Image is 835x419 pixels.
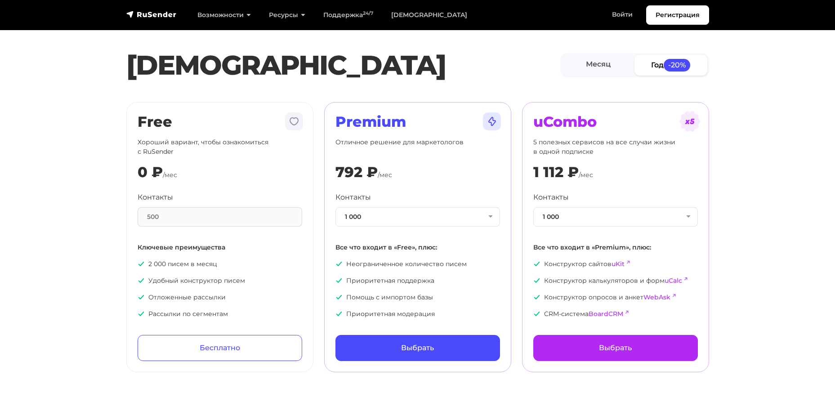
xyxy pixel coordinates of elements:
[335,113,500,130] h2: Premium
[335,164,378,181] div: 792 ₽
[533,113,698,130] h2: uCombo
[260,6,314,24] a: Ресурсы
[335,335,500,361] a: Выбрать
[579,171,593,179] span: /мес
[335,293,500,302] p: Помощь с импортом базы
[378,171,392,179] span: /мес
[664,59,691,71] span: -20%
[126,10,177,19] img: RuSender
[335,277,343,284] img: icon-ok.svg
[533,207,698,227] button: 1 000
[138,310,145,317] img: icon-ok.svg
[533,164,579,181] div: 1 112 ₽
[138,259,302,269] p: 2 000 писем в месяц
[533,309,698,319] p: CRM-система
[138,243,302,252] p: Ключевые преимущества
[634,55,707,75] a: Год
[562,55,635,75] a: Месяц
[126,49,560,81] h1: [DEMOGRAPHIC_DATA]
[533,243,698,252] p: Все что входит в «Premium», плюс:
[138,113,302,130] h2: Free
[335,207,500,227] button: 1 000
[314,6,382,24] a: Поддержка24/7
[533,138,698,156] p: 5 полезных сервисов на все случаи жизни в одной подписке
[335,310,343,317] img: icon-ok.svg
[138,277,145,284] img: icon-ok.svg
[335,260,343,267] img: icon-ok.svg
[138,294,145,301] img: icon-ok.svg
[138,260,145,267] img: icon-ok.svg
[533,310,540,317] img: icon-ok.svg
[138,293,302,302] p: Отложенные рассылки
[138,164,163,181] div: 0 ₽
[335,276,500,285] p: Приоритетная поддержка
[533,293,698,302] p: Конструктор опросов и анкет
[138,192,173,203] label: Контакты
[665,276,682,285] a: uCalc
[589,310,623,318] a: BoardCRM
[533,259,698,269] p: Конструктор сайтов
[138,138,302,156] p: Хороший вариант, чтобы ознакомиться с RuSender
[533,294,540,301] img: icon-ok.svg
[138,309,302,319] p: Рассылки по сегментам
[335,259,500,269] p: Неограниченное количество писем
[138,276,302,285] p: Удобный конструктор писем
[533,276,698,285] p: Конструктор калькуляторов и форм
[481,111,503,132] img: tarif-premium.svg
[163,171,177,179] span: /мес
[283,111,305,132] img: tarif-free.svg
[188,6,260,24] a: Возможности
[335,192,371,203] label: Контакты
[643,293,670,301] a: WebAsk
[533,335,698,361] a: Выбрать
[679,111,701,132] img: tarif-ucombo.svg
[363,10,373,16] sup: 24/7
[533,192,569,203] label: Контакты
[533,260,540,267] img: icon-ok.svg
[138,335,302,361] a: Бесплатно
[335,138,500,156] p: Отличное решение для маркетологов
[533,277,540,284] img: icon-ok.svg
[612,260,625,268] a: uKit
[335,243,500,252] p: Все что входит в «Free», плюс:
[335,294,343,301] img: icon-ok.svg
[646,5,709,25] a: Регистрация
[603,5,642,24] a: Войти
[382,6,476,24] a: [DEMOGRAPHIC_DATA]
[335,309,500,319] p: Приоритетная модерация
